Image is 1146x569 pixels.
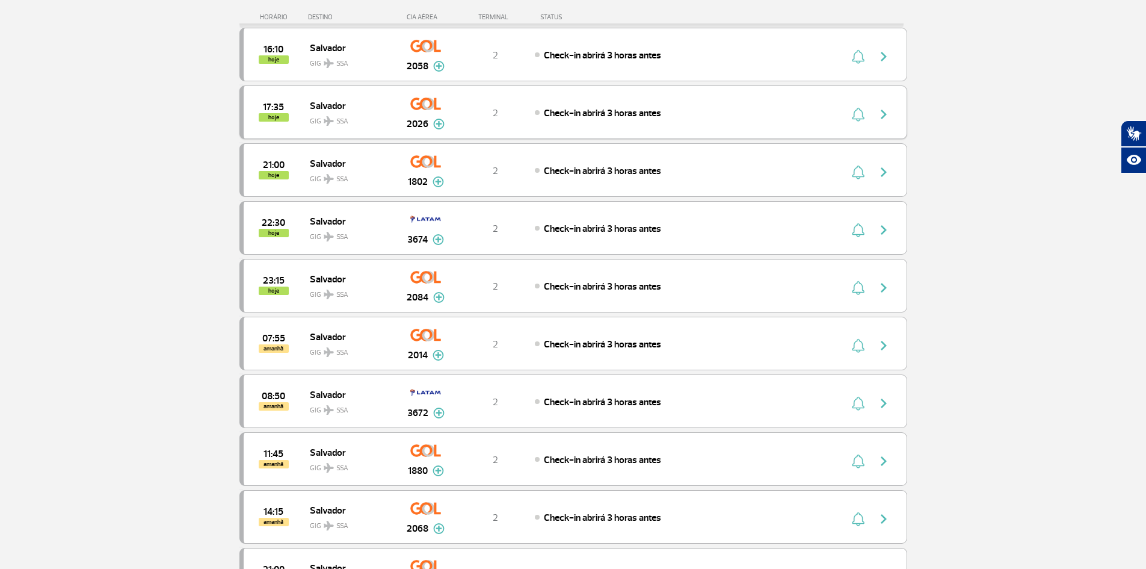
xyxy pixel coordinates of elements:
span: hoje [259,55,289,64]
div: CIA AÉREA [396,13,456,21]
span: amanhã [259,518,289,526]
img: mais-info-painel-voo.svg [433,61,445,72]
img: sino-painel-voo.svg [852,396,864,411]
span: 2 [493,165,498,177]
span: Check-in abrirá 3 horas antes [544,454,661,466]
img: mais-info-painel-voo.svg [433,523,445,534]
span: GIG [310,399,387,416]
span: Salvador [310,40,387,55]
span: SSA [336,521,348,532]
span: 2026 [407,117,428,131]
img: seta-direita-painel-voo.svg [876,107,891,122]
img: mais-info-painel-voo.svg [433,408,445,418]
span: 2 [493,454,498,466]
img: seta-direita-painel-voo.svg [876,49,891,64]
img: destiny_airplane.svg [324,232,334,241]
span: 2 [493,338,498,350]
span: 2 [493,223,498,235]
span: Check-in abrirá 3 horas antes [544,107,661,119]
img: seta-direita-painel-voo.svg [876,396,891,411]
span: SSA [336,116,348,127]
span: 2025-09-30 08:50:00 [262,392,285,400]
div: STATUS [534,13,632,21]
span: 2058 [407,59,428,73]
img: seta-direita-painel-voo.svg [876,223,891,237]
span: 2025-09-29 22:30:00 [262,219,285,227]
div: Plugin de acessibilidade da Hand Talk. [1121,120,1146,173]
span: 2 [493,107,498,119]
span: GIG [310,52,387,69]
span: Salvador [310,271,387,287]
span: GIG [310,167,387,185]
span: SSA [336,58,348,69]
span: 2025-09-29 16:10:00 [263,45,283,54]
span: amanhã [259,460,289,468]
img: sino-painel-voo.svg [852,107,864,122]
span: 2025-09-29 17:35:00 [263,103,284,111]
span: Check-in abrirá 3 horas antes [544,338,661,350]
span: 2 [493,396,498,408]
span: 3674 [407,232,428,247]
span: hoje [259,113,289,122]
img: seta-direita-painel-voo.svg [876,281,891,295]
img: sino-painel-voo.svg [852,49,864,64]
span: 1880 [408,464,428,478]
span: 2084 [407,290,428,305]
img: seta-direita-painel-voo.svg [876,454,891,468]
span: Check-in abrirá 3 horas antes [544,396,661,408]
span: 2 [493,281,498,293]
span: 2025-09-29 21:00:00 [263,161,285,169]
span: GIG [310,456,387,474]
img: sino-painel-voo.svg [852,165,864,179]
span: 2 [493,512,498,524]
div: DESTINO [308,13,396,21]
span: SSA [336,290,348,300]
img: sino-painel-voo.svg [852,223,864,237]
span: Salvador [310,329,387,344]
span: Salvador [310,444,387,460]
span: Check-in abrirá 3 horas antes [544,281,661,293]
span: hoje [259,287,289,295]
span: 1802 [408,175,428,189]
img: destiny_airplane.svg [324,347,334,357]
img: sino-painel-voo.svg [852,454,864,468]
span: Salvador [310,502,387,518]
img: destiny_airplane.svg [324,58,334,68]
img: mais-info-painel-voo.svg [433,119,445,129]
span: hoje [259,229,289,237]
span: amanhã [259,344,289,353]
span: Salvador [310,213,387,229]
span: 2 [493,49,498,61]
span: GIG [310,110,387,127]
span: SSA [336,463,348,474]
span: Salvador [310,155,387,171]
img: mais-info-painel-voo.svg [433,176,444,187]
span: 2014 [408,348,428,362]
span: 2025-09-30 11:45:00 [263,450,283,458]
span: SSA [336,347,348,358]
button: Abrir tradutor de língua de sinais. [1121,120,1146,147]
img: sino-painel-voo.svg [852,281,864,295]
span: 2025-09-29 23:15:00 [263,276,285,285]
span: Check-in abrirá 3 horas antes [544,49,661,61]
img: mais-info-painel-voo.svg [433,234,444,245]
img: mais-info-painel-voo.svg [433,292,445,303]
span: SSA [336,405,348,416]
img: destiny_airplane.svg [324,174,334,184]
span: amanhã [259,402,289,411]
div: TERMINAL [456,13,534,21]
button: Abrir recursos assistivos. [1121,147,1146,173]
span: Salvador [310,98,387,113]
span: GIG [310,341,387,358]
img: mais-info-painel-voo.svg [433,465,444,476]
span: 2068 [407,521,428,536]
img: destiny_airplane.svg [324,521,334,530]
img: seta-direita-painel-voo.svg [876,512,891,526]
img: destiny_airplane.svg [324,290,334,299]
img: sino-painel-voo.svg [852,512,864,526]
img: destiny_airplane.svg [324,116,334,126]
img: sino-painel-voo.svg [852,338,864,353]
span: GIG [310,283,387,300]
img: mais-info-painel-voo.svg [433,350,444,361]
span: Check-in abrirá 3 horas antes [544,512,661,524]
